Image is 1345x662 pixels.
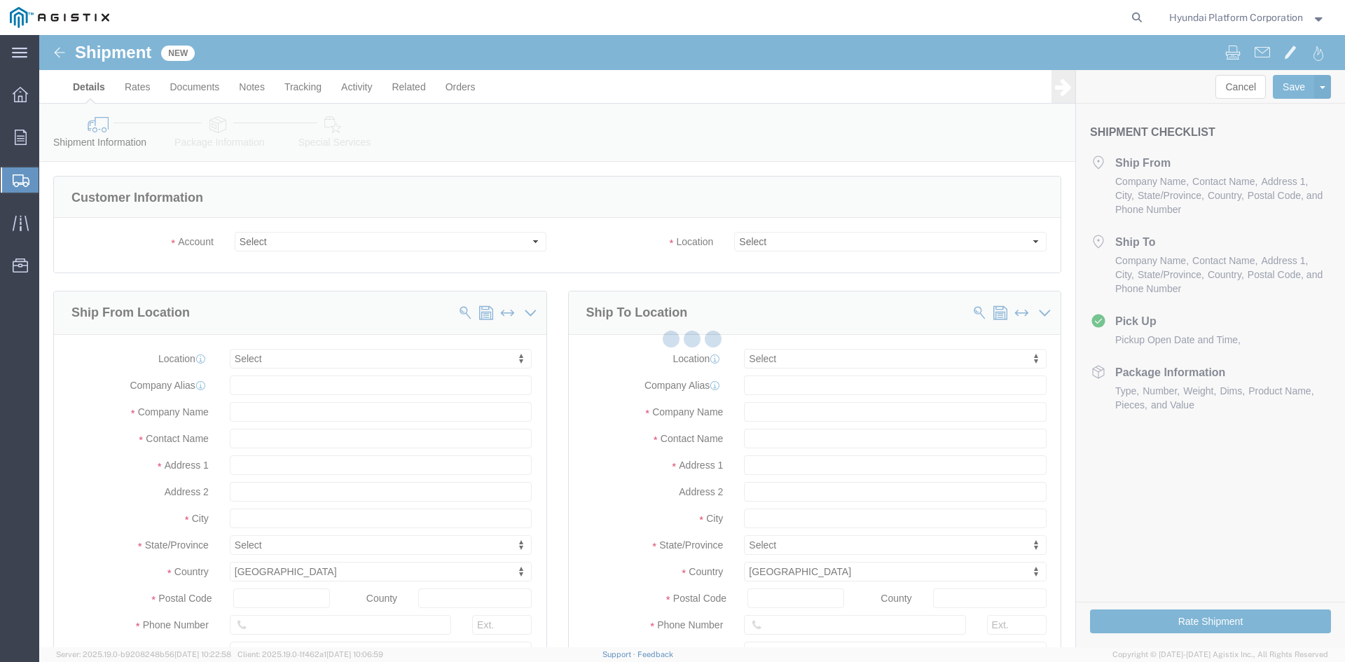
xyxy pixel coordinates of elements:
[1169,10,1303,25] span: Hyundai Platform Corporation
[56,650,231,658] span: Server: 2025.19.0-b9208248b56
[1112,649,1328,661] span: Copyright © [DATE]-[DATE] Agistix Inc., All Rights Reserved
[326,650,383,658] span: [DATE] 10:06:59
[174,650,231,658] span: [DATE] 10:22:58
[602,650,637,658] a: Support
[10,7,109,28] img: logo
[237,650,383,658] span: Client: 2025.19.0-1f462a1
[637,650,673,658] a: Feedback
[1168,9,1326,26] button: Hyundai Platform Corporation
